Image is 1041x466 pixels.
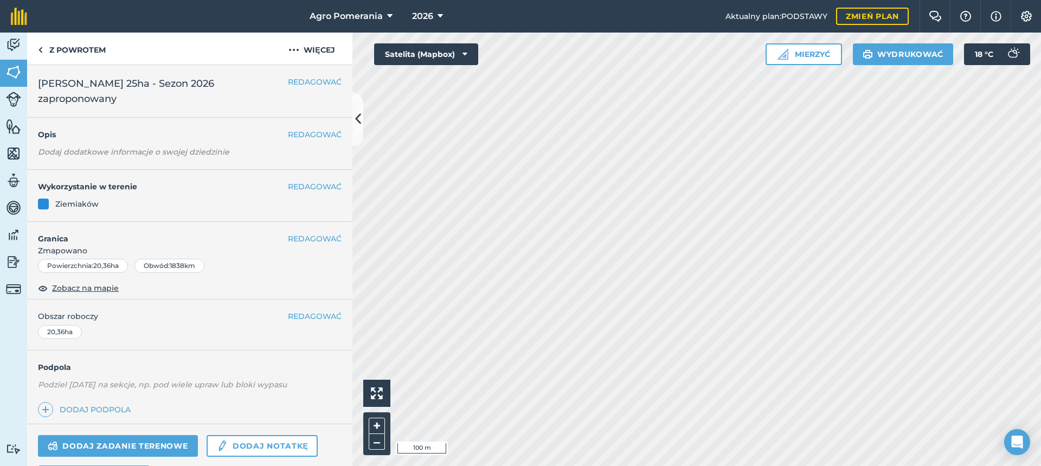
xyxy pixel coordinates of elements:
[781,11,827,21] font: PODSTAWY
[6,92,21,107] img: svg+xml;base64,PD94bWwgdmVyc2lvbj0iMS4wIiBlbmNvZGluZz0idXRmLTgiPz4KPCEtLSBHZW5lcmF0b3I6IEFkb2JlIE...
[780,11,781,21] font: :
[170,261,184,270] font: 1838
[288,43,299,56] img: svg+xml;base64,PHN2ZyB4bWxucz0iaHR0cDovL3d3dy53My5vcmcvMjAwMC9zdmciIHdpZHRoPSIyMCIgaGVpZ2h0PSIyNC...
[184,261,195,270] font: km
[975,49,982,59] font: 18
[795,49,830,59] font: Mierzyć
[93,261,111,270] font: 20,36
[52,283,119,293] font: Zobacz na mapie
[877,49,943,59] font: Wydrukować
[288,310,342,322] button: REDAGOWAĆ
[216,439,228,452] img: svg+xml;base64,PD94bWwgdmVyc2lvbj0iMS4wIiBlbmNvZGluZz0idXRmLTgiPz4KPCEtLSBHZW5lcmF0b3I6IEFkb2JlIE...
[144,261,168,270] font: Obwód
[38,147,229,157] font: Dodaj dodatkowe informacje o swojej dziedzinie
[38,78,214,105] font: [PERSON_NAME] 25ha - Sezon 2026 zaproponowany
[42,403,49,416] img: svg+xml;base64,PHN2ZyB4bWxucz0iaHR0cDovL3d3dy53My5vcmcvMjAwMC9zdmciIHdpZHRoPSIxNCIgaGVpZ2h0PSIyNC...
[766,43,842,65] button: Mierzyć
[369,418,385,434] button: +
[38,282,48,295] img: svg+xml;base64,PHN2ZyB4bWxucz0iaHR0cDovL3d3dy53My5vcmcvMjAwMC9zdmciIHdpZHRoPSIxOCIgaGVpZ2h0PSIyNC...
[863,48,873,61] img: svg+xml;base64,PHN2ZyB4bWxucz0iaHR0cDovL3d3dy53My5vcmcvMjAwMC9zdmciIHdpZHRoPSIxOSIgaGVpZ2h0PSIyNC...
[65,328,73,336] font: ha
[374,43,478,65] button: Satelita (Mapbox)
[38,362,71,372] font: Podpola
[6,64,21,80] img: svg+xml;base64,PHN2ZyB4bWxucz0iaHR0cDovL3d3dy53My5vcmcvMjAwMC9zdmciIHdpZHRoPSI1NiIgaGVpZ2h0PSI2MC...
[288,311,342,321] font: REDAGOWAĆ
[11,8,27,25] img: Logo fieldmargin
[964,43,1030,65] button: 18 °C
[38,43,43,56] img: svg+xml;base64,PHN2ZyB4bWxucz0iaHR0cDovL3d3dy53My5vcmcvMjAwMC9zdmciIHdpZHRoPSI5IiBoZWlnaHQ9IjI0Ii...
[92,261,93,270] font: :
[836,8,909,25] a: Zmień plan
[288,77,342,87] font: REDAGOWAĆ
[38,311,98,321] font: Obszar roboczy
[385,49,455,59] font: Satelita (Mapbox)
[985,49,988,59] font: °
[27,33,117,65] a: Z powrotem
[62,441,188,451] font: Dodaj zadanie terenowe
[6,444,21,454] img: svg+xml;base64,PD94bWwgdmVyc2lvbj0iMS4wIiBlbmNvZGluZz0idXRmLTgiPz4KPCEtLSBHZW5lcmF0b3I6IEFkb2JlIE...
[1020,11,1033,22] img: Ikona koła zębatego
[304,45,335,55] font: Więcej
[288,76,342,88] button: REDAGOWAĆ
[38,246,87,256] font: Zmapowano
[1002,43,1024,65] img: svg+xml;base64,PD94bWwgdmVyc2lvbj0iMS4wIiBlbmNvZGluZz0idXRmLTgiPz4KPCEtLSBHZW5lcmF0b3I6IEFkb2JlIE...
[6,145,21,162] img: svg+xml;base64,PHN2ZyB4bWxucz0iaHR0cDovL3d3dy53My5vcmcvMjAwMC9zdmciIHdpZHRoPSI1NiIgaGVpZ2h0PSI2MC...
[47,261,92,270] font: Powierzchnia
[6,282,21,297] img: svg+xml;base64,PD94bWwgdmVyc2lvbj0iMS4wIiBlbmNvZGluZz0idXRmLTgiPz4KPCEtLSBHZW5lcmF0b3I6IEFkb2JlIE...
[412,11,433,21] font: 2026
[6,37,21,53] img: svg+xml;base64,PD94bWwgdmVyc2lvbj0iMS4wIiBlbmNvZGluZz0idXRmLTgiPz4KPCEtLSBHZW5lcmF0b3I6IEFkb2JlIE...
[846,11,899,21] font: Zmień plan
[38,435,198,457] a: Dodaj zadanie terenowe
[47,328,65,336] font: 20,36
[233,441,308,451] font: Dodaj notatkę
[207,435,318,457] a: Dodaj notatkę
[111,261,119,270] font: ha
[777,49,788,60] img: Ikona linijki
[369,434,385,450] button: –
[271,33,352,65] button: Więcej
[853,43,953,65] button: Wydrukować
[6,227,21,243] img: svg+xml;base64,PD94bWwgdmVyc2lvbj0iMS4wIiBlbmNvZGluZz0idXRmLTgiPz4KPCEtLSBHZW5lcmF0b3I6IEFkb2JlIE...
[6,118,21,135] img: svg+xml;base64,PHN2ZyB4bWxucz0iaHR0cDovL3d3dy53My5vcmcvMjAwMC9zdmciIHdpZHRoPSI1NiIgaGVpZ2h0PSI2MC...
[38,182,137,191] font: Wykorzystanie w terenie
[288,182,342,191] font: REDAGOWAĆ
[60,405,131,414] font: Dodaj podpola
[929,11,942,22] img: Dwa dymki nachodzące na lewy dymek na pierwszym planie
[988,49,993,59] font: C
[991,10,1001,23] img: svg+xml;base64,PHN2ZyB4bWxucz0iaHR0cDovL3d3dy53My5vcmcvMjAwMC9zdmciIHdpZHRoPSIxNyIgaGVpZ2h0PSIxNy...
[288,130,342,139] font: REDAGOWAĆ
[38,282,119,295] button: Zobacz na mapie
[48,439,58,452] img: svg+xml;base64,PD94bWwgdmVyc2lvbj0iMS4wIiBlbmNvZGluZz0idXRmLTgiPz4KPCEtLSBHZW5lcmF0b3I6IEFkb2JlIE...
[49,45,106,55] font: Z powrotem
[288,129,342,141] button: REDAGOWAĆ
[288,233,342,245] button: REDAGOWAĆ
[959,11,972,22] img: Ikona znaku zapytania
[38,234,68,244] font: Granica
[288,181,342,193] button: REDAGOWAĆ
[38,380,287,390] font: Podziel [DATE] na sekcje, np. pod wiele upraw lub bloki wypasu
[6,254,21,270] img: svg+xml;base64,PD94bWwgdmVyc2lvbj0iMS4wIiBlbmNvZGluZz0idXRmLTgiPz4KPCEtLSBHZW5lcmF0b3I6IEFkb2JlIE...
[6,173,21,189] img: svg+xml;base64,PD94bWwgdmVyc2lvbj0iMS4wIiBlbmNvZGluZz0idXRmLTgiPz4KPCEtLSBHZW5lcmF0b3I6IEFkb2JlIE...
[55,199,99,209] font: Ziemiaków
[1004,429,1030,455] div: Otwórz komunikator interkomowy
[310,11,383,21] font: Agro Pomerania
[38,402,135,417] a: Dodaj podpola
[6,200,21,216] img: svg+xml;base64,PD94bWwgdmVyc2lvbj0iMS4wIiBlbmNvZGluZz0idXRmLTgiPz4KPCEtLSBHZW5lcmF0b3I6IEFkb2JlIE...
[168,261,170,270] font: :
[371,387,383,399] img: Cztery strzałki, jedna skierowana w lewy górny róg, jedna w prawy górny róg, jedna w prawy dolny ...
[38,130,56,139] font: Opis
[288,234,342,244] font: REDAGOWAĆ
[725,11,780,21] font: Aktualny plan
